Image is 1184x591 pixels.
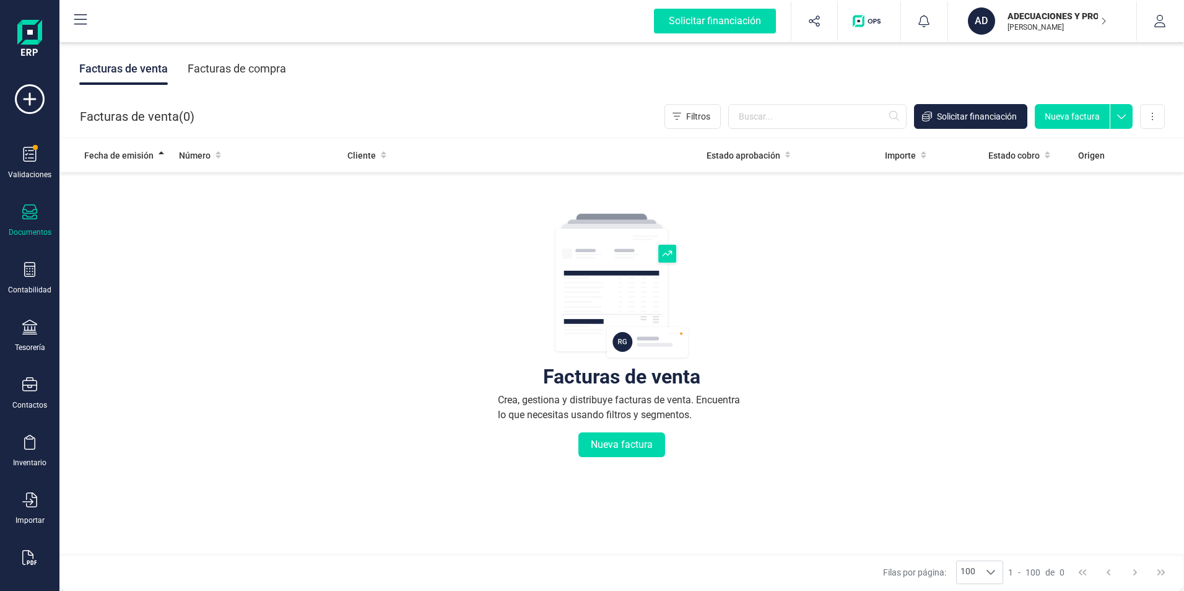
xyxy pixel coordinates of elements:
div: Facturas de compra [188,53,286,85]
span: Fecha de emisión [84,149,154,162]
span: Origen [1078,149,1105,162]
button: Nueva factura [1035,104,1110,129]
div: - [1008,566,1064,579]
p: [PERSON_NAME] [1008,22,1107,32]
span: Solicitar financiación [937,110,1017,123]
div: Filas por página: [883,561,1003,584]
button: Solicitar financiación [639,1,791,41]
p: ADECUACIONES Y PROYECTOS SL [1008,10,1107,22]
div: Tesorería [15,343,45,352]
img: Logo de OPS [853,15,886,27]
input: Buscar... [728,104,907,129]
button: Nueva factura [578,432,665,457]
span: 0 [1060,566,1064,579]
div: Importar [15,515,45,525]
div: Facturas de venta ( ) [80,104,194,129]
img: Logo Finanedi [17,20,42,59]
button: Last Page [1149,561,1173,584]
span: Estado cobro [988,149,1040,162]
div: Solicitar financiación [654,9,776,33]
div: Facturas de venta [543,370,700,383]
span: de [1045,566,1055,579]
button: Filtros [664,104,721,129]
span: 0 [183,108,190,125]
div: Facturas de venta [79,53,168,85]
span: Importe [885,149,916,162]
button: Next Page [1123,561,1147,584]
span: Número [179,149,211,162]
div: Contactos [12,400,47,410]
button: Previous Page [1097,561,1120,584]
div: Validaciones [8,170,51,180]
span: Cliente [347,149,376,162]
div: Inventario [13,458,46,468]
button: Solicitar financiación [914,104,1027,129]
button: ADADECUACIONES Y PROYECTOS SL[PERSON_NAME] [963,1,1121,41]
div: Documentos [9,227,51,237]
div: Contabilidad [8,285,51,295]
button: Logo de OPS [845,1,893,41]
span: Filtros [686,110,710,123]
span: 100 [1025,566,1040,579]
img: img-empty-table.svg [554,212,690,361]
span: 100 [957,561,979,584]
div: AD [968,7,995,35]
span: Estado aprobación [707,149,780,162]
div: Crea, gestiona y distribuye facturas de venta. Encuentra lo que necesitas usando filtros y segmen... [498,393,746,422]
button: First Page [1071,561,1094,584]
span: 1 [1008,566,1013,579]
